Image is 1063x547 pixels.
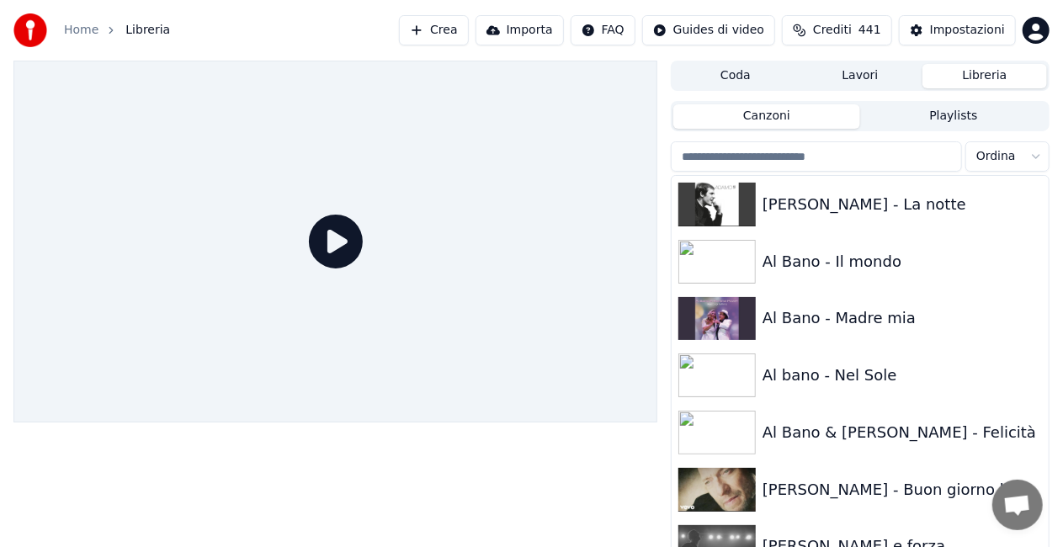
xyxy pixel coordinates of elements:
[992,480,1043,530] div: Aprire la chat
[571,15,635,45] button: FAQ
[899,15,1016,45] button: Impostazioni
[858,22,881,39] span: 441
[922,64,1047,88] button: Libreria
[763,364,1042,387] div: Al bano - Nel Sole
[763,306,1042,330] div: Al Bano - Madre mia
[642,15,775,45] button: Guides di video
[763,421,1042,444] div: Al Bano & [PERSON_NAME] - Felicità
[860,104,1047,129] button: Playlists
[64,22,98,39] a: Home
[399,15,468,45] button: Crea
[763,478,1042,502] div: [PERSON_NAME] - Buon giorno bell'anima
[673,64,798,88] button: Coda
[476,15,564,45] button: Importa
[930,22,1005,39] div: Impostazioni
[782,15,892,45] button: Crediti441
[763,250,1042,273] div: Al Bano - Il mondo
[798,64,922,88] button: Lavori
[976,148,1016,165] span: Ordina
[673,104,860,129] button: Canzoni
[64,22,170,39] nav: breadcrumb
[813,22,852,39] span: Crediti
[763,193,1042,216] div: [PERSON_NAME] - La notte
[13,13,47,47] img: youka
[125,22,170,39] span: Libreria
